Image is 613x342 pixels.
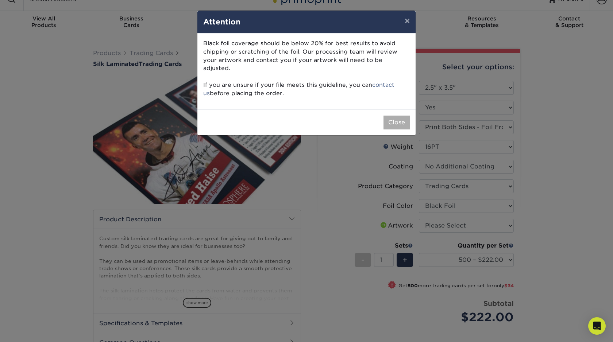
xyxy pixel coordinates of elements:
p: Black foil coverage should be below 20% for best results to avoid chipping or scratching of the f... [203,39,410,98]
button: × [399,11,416,31]
a: contact us [203,81,394,97]
h4: Attention [203,16,410,27]
div: Open Intercom Messenger [588,317,606,335]
button: Close [383,116,410,129]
